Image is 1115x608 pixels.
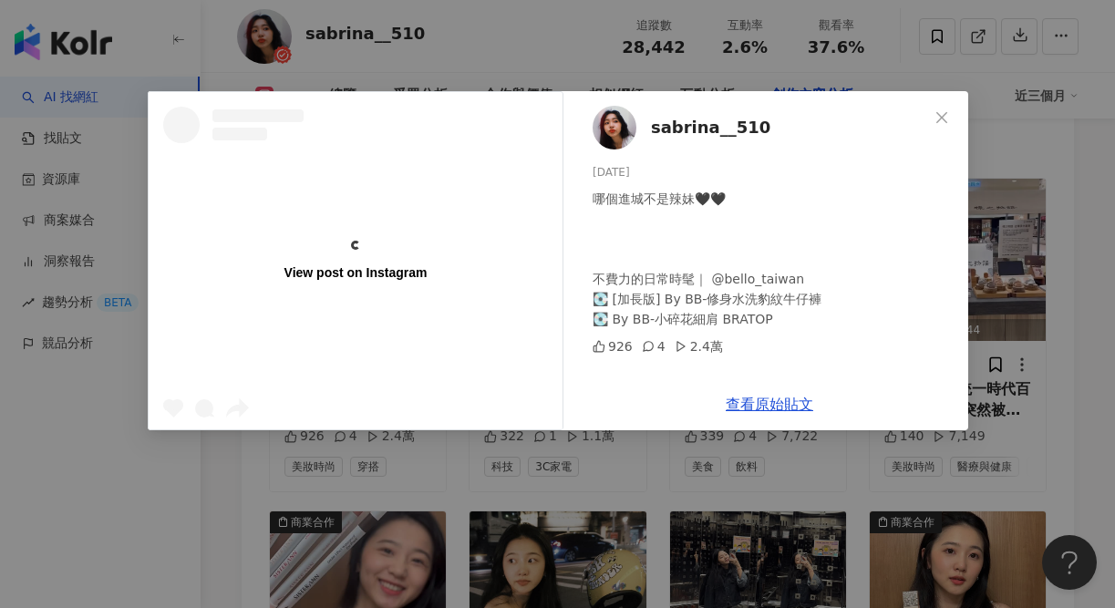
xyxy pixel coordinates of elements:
a: KOL Avatarsabrina__510 [593,106,928,149]
a: View post on Instagram [149,92,563,429]
div: 926 [593,336,633,356]
div: [DATE] [593,164,954,181]
div: View post on Instagram [284,264,427,281]
img: KOL Avatar [593,106,636,149]
a: 查看原始貼文 [726,396,813,413]
button: Close [924,99,960,136]
div: 4 [641,336,665,356]
div: 2.4萬 [674,336,722,356]
span: sabrina__510 [651,115,770,140]
span: close [934,110,949,125]
div: 哪個進城不是辣妹🖤🖤 ​ ​ ​ 不費力的日常時髦｜ @bello_taiwan 💽 [加長版] By BB-修身水洗豹紋牛仔褲 💽 By BB-小碎花細肩 BRATOP [593,189,954,329]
